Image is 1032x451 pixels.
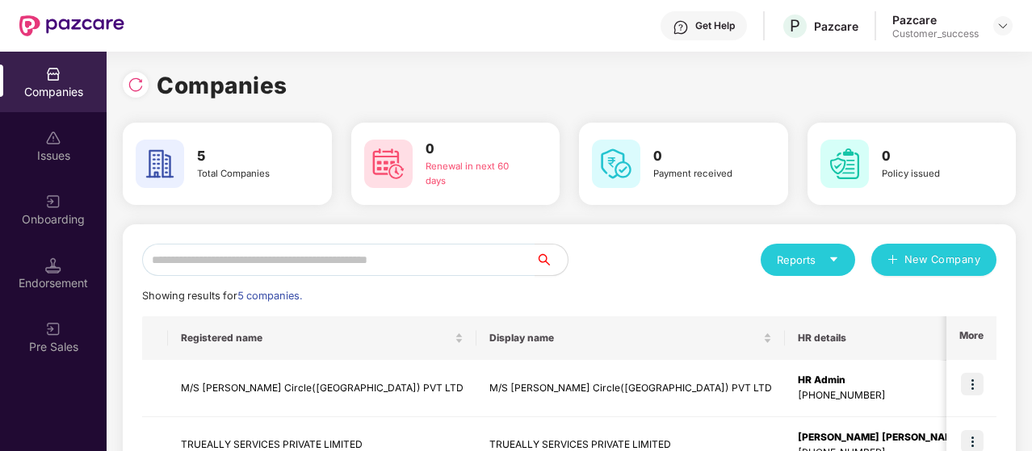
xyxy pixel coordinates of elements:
[777,252,839,268] div: Reports
[946,316,996,360] th: More
[168,316,476,360] th: Registered name
[882,167,983,182] div: Policy issued
[476,316,785,360] th: Display name
[237,290,302,302] span: 5 companies.
[45,321,61,337] img: svg+xml;base64,PHN2ZyB3aWR0aD0iMjAiIGhlaWdodD0iMjAiIHZpZXdCb3g9IjAgMCAyMCAyMCIgZmlsbD0ibm9uZSIgeG...
[653,167,754,182] div: Payment received
[887,254,898,267] span: plus
[904,252,981,268] span: New Company
[142,290,302,302] span: Showing results for
[798,388,963,403] div: [PHONE_NUMBER]
[892,12,979,27] div: Pazcare
[871,244,996,276] button: plusNew Company
[197,146,298,167] h3: 5
[535,244,568,276] button: search
[790,16,800,35] span: P
[476,360,785,417] td: M/S [PERSON_NAME] Circle([GEOGRAPHIC_DATA]) PVT LTD
[128,77,144,93] img: svg+xml;base64,PHN2ZyBpZD0iUmVsb2FkLTMyeDMyIiB4bWxucz0iaHR0cDovL3d3dy53My5vcmcvMjAwMC9zdmciIHdpZH...
[892,27,979,40] div: Customer_success
[814,19,858,34] div: Pazcare
[136,140,184,188] img: svg+xml;base64,PHN2ZyB4bWxucz0iaHR0cDovL3d3dy53My5vcmcvMjAwMC9zdmciIHdpZHRoPSI2MCIgaGVpZ2h0PSI2MC...
[364,140,413,188] img: svg+xml;base64,PHN2ZyB4bWxucz0iaHR0cDovL3d3dy53My5vcmcvMjAwMC9zdmciIHdpZHRoPSI2MCIgaGVpZ2h0PSI2MC...
[798,430,963,445] div: [PERSON_NAME] [PERSON_NAME]
[426,139,526,160] h3: 0
[426,160,526,189] div: Renewal in next 60 days
[489,332,760,345] span: Display name
[820,140,869,188] img: svg+xml;base64,PHN2ZyB4bWxucz0iaHR0cDovL3d3dy53My5vcmcvMjAwMC9zdmciIHdpZHRoPSI2MCIgaGVpZ2h0PSI2MC...
[45,257,61,274] img: svg+xml;base64,PHN2ZyB3aWR0aD0iMTQuNSIgaGVpZ2h0PSIxNC41IiB2aWV3Qm94PSIwIDAgMTYgMTYiIGZpbGw9Im5vbm...
[798,373,963,388] div: HR Admin
[829,254,839,265] span: caret-down
[168,360,476,417] td: M/S [PERSON_NAME] Circle([GEOGRAPHIC_DATA]) PVT LTD
[996,19,1009,32] img: svg+xml;base64,PHN2ZyBpZD0iRHJvcGRvd24tMzJ4MzIiIHhtbG5zPSJodHRwOi8vd3d3LnczLm9yZy8yMDAwL3N2ZyIgd2...
[45,66,61,82] img: svg+xml;base64,PHN2ZyBpZD0iQ29tcGFuaWVzIiB4bWxucz0iaHR0cDovL3d3dy53My5vcmcvMjAwMC9zdmciIHdpZHRoPS...
[785,316,976,360] th: HR details
[45,130,61,146] img: svg+xml;base64,PHN2ZyBpZD0iSXNzdWVzX2Rpc2FibGVkIiB4bWxucz0iaHR0cDovL3d3dy53My5vcmcvMjAwMC9zdmciIH...
[882,146,983,167] h3: 0
[592,140,640,188] img: svg+xml;base64,PHN2ZyB4bWxucz0iaHR0cDovL3d3dy53My5vcmcvMjAwMC9zdmciIHdpZHRoPSI2MCIgaGVpZ2h0PSI2MC...
[157,68,287,103] h1: Companies
[673,19,689,35] img: svg+xml;base64,PHN2ZyBpZD0iSGVscC0zMngzMiIgeG1sbnM9Imh0dHA6Ly93d3cudzMub3JnLzIwMDAvc3ZnIiB3aWR0aD...
[695,19,735,32] div: Get Help
[961,373,984,395] img: icon
[653,146,754,167] h3: 0
[181,332,451,345] span: Registered name
[19,15,124,36] img: New Pazcare Logo
[45,194,61,210] img: svg+xml;base64,PHN2ZyB3aWR0aD0iMjAiIGhlaWdodD0iMjAiIHZpZXdCb3g9IjAgMCAyMCAyMCIgZmlsbD0ibm9uZSIgeG...
[197,167,298,182] div: Total Companies
[535,253,568,266] span: search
